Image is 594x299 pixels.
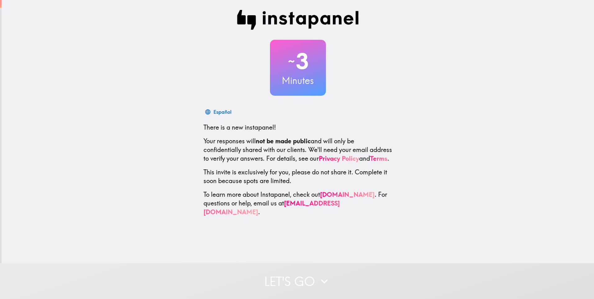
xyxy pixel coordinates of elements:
div: Español [213,108,231,116]
a: Privacy Policy [319,154,359,162]
img: Instapanel [237,10,359,30]
p: Your responses will and will only be confidentially shared with our clients. We'll need your emai... [203,137,392,163]
span: ~ [287,52,296,71]
h3: Minutes [270,74,326,87]
a: Terms [370,154,387,162]
p: This invite is exclusively for you, please do not share it. Complete it soon because spots are li... [203,168,392,185]
a: [DOMAIN_NAME] [320,191,375,198]
span: There is a new instapanel! [203,123,276,131]
h2: 3 [270,48,326,74]
button: Español [203,106,234,118]
b: not be made public [256,137,311,145]
p: To learn more about Instapanel, check out . For questions or help, email us at . [203,190,392,216]
a: [EMAIL_ADDRESS][DOMAIN_NAME] [203,199,340,216]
